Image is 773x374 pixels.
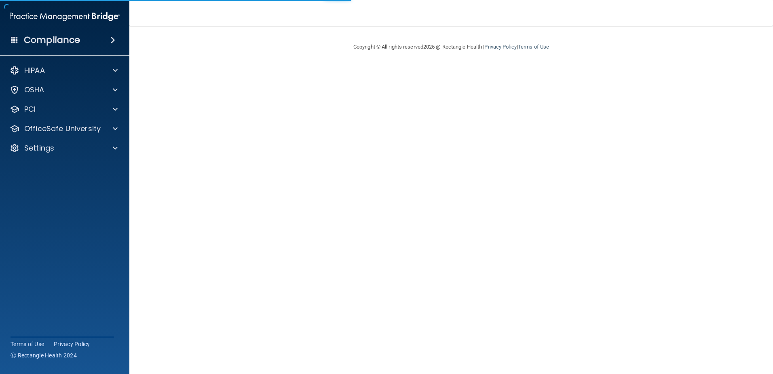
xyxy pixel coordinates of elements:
p: OfficeSafe University [24,124,101,134]
img: PMB logo [10,8,120,25]
p: PCI [24,104,36,114]
a: OSHA [10,85,118,95]
div: Copyright © All rights reserved 2025 @ Rectangle Health | | [304,34,599,60]
span: Ⓒ Rectangle Health 2024 [11,351,77,359]
h4: Compliance [24,34,80,46]
p: HIPAA [24,66,45,75]
a: Terms of Use [518,44,549,50]
a: PCI [10,104,118,114]
a: Terms of Use [11,340,44,348]
p: OSHA [24,85,44,95]
a: OfficeSafe University [10,124,118,134]
a: Privacy Policy [54,340,90,348]
a: Settings [10,143,118,153]
p: Settings [24,143,54,153]
a: Privacy Policy [484,44,516,50]
a: HIPAA [10,66,118,75]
